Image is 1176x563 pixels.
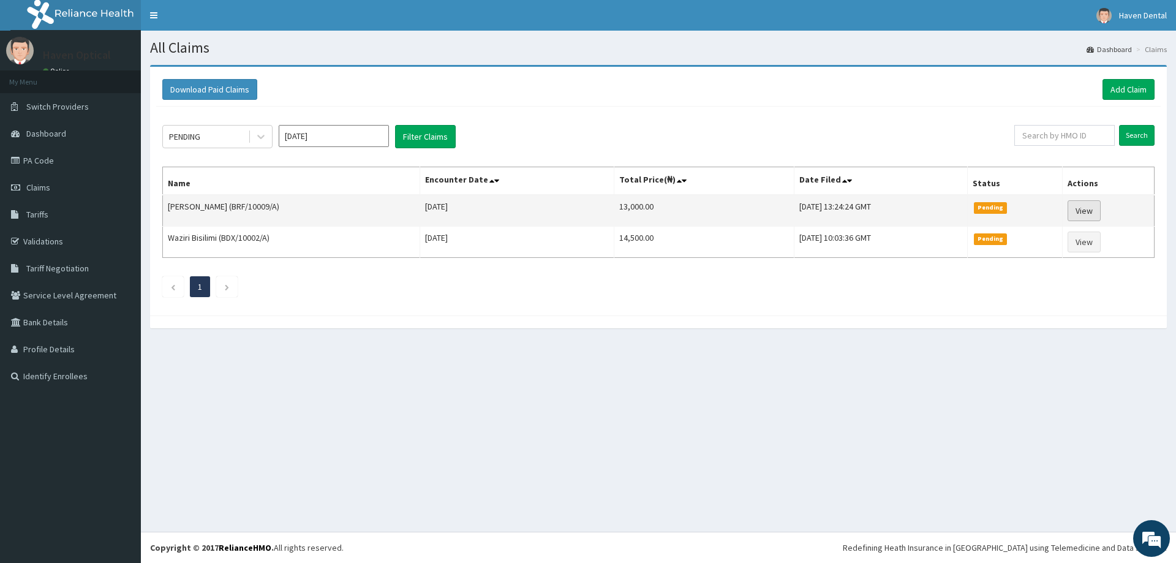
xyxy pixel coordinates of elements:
td: 13,000.00 [614,195,794,227]
th: Date Filed [794,167,967,195]
td: [PERSON_NAME] (BRF/10009/A) [163,195,420,227]
textarea: Type your message and hit 'Enter' [6,334,233,377]
a: View [1068,200,1101,221]
span: Pending [974,202,1008,213]
strong: Copyright © 2017 . [150,542,274,553]
div: Minimize live chat window [201,6,230,36]
input: Search by HMO ID [1014,125,1115,146]
button: Filter Claims [395,125,456,148]
td: Waziri Bisilimi (BDX/10002/A) [163,227,420,258]
input: Select Month and Year [279,125,389,147]
th: Status [967,167,1062,195]
a: RelianceHMO [219,542,271,553]
a: Page 1 is your current page [198,281,202,292]
a: Dashboard [1087,44,1132,55]
th: Encounter Date [420,167,614,195]
span: Tariff Negotiation [26,263,89,274]
input: Search [1119,125,1155,146]
span: Dashboard [26,128,66,139]
td: [DATE] [420,227,614,258]
span: Pending [974,233,1008,244]
td: [DATE] 13:24:24 GMT [794,195,967,227]
a: Previous page [170,281,176,292]
a: Add Claim [1102,79,1155,100]
div: PENDING [169,130,200,143]
img: d_794563401_company_1708531726252_794563401 [23,61,50,92]
footer: All rights reserved. [141,532,1176,563]
th: Actions [1063,167,1155,195]
td: 14,500.00 [614,227,794,258]
span: We're online! [71,154,169,278]
a: Next page [224,281,230,292]
a: View [1068,232,1101,252]
th: Name [163,167,420,195]
td: [DATE] [420,195,614,227]
span: Haven Dental [1119,10,1167,21]
button: Download Paid Claims [162,79,257,100]
div: Redefining Heath Insurance in [GEOGRAPHIC_DATA] using Telemedicine and Data Science! [843,542,1167,554]
div: Chat with us now [64,69,206,85]
p: Haven Optical [43,50,111,61]
a: Online [43,67,72,75]
span: Switch Providers [26,101,89,112]
th: Total Price(₦) [614,167,794,195]
span: Claims [26,182,50,193]
img: User Image [1096,8,1112,23]
li: Claims [1133,44,1167,55]
td: [DATE] 10:03:36 GMT [794,227,967,258]
span: Tariffs [26,209,48,220]
img: User Image [6,37,34,64]
h1: All Claims [150,40,1167,56]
